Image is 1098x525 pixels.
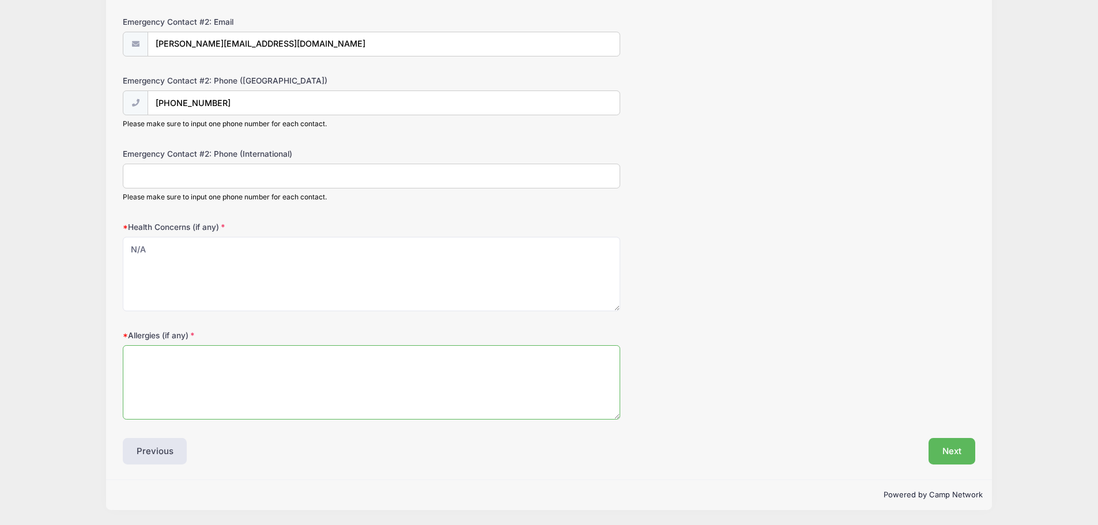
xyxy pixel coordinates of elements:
input: (xxx) xxx-xxxx [148,90,620,115]
div: Please make sure to input one phone number for each contact. [123,119,620,129]
div: Please make sure to input one phone number for each contact. [123,192,620,202]
input: email@email.com [148,32,620,56]
label: Allergies (if any) [123,330,407,341]
button: Next [929,438,975,464]
p: Powered by Camp Network [115,489,983,501]
label: Health Concerns (if any) [123,221,407,233]
button: Previous [123,438,187,464]
label: Emergency Contact #2: Email [123,16,407,28]
label: Emergency Contact #2: Phone ([GEOGRAPHIC_DATA]) [123,75,407,86]
label: Emergency Contact #2: Phone (International) [123,148,407,160]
